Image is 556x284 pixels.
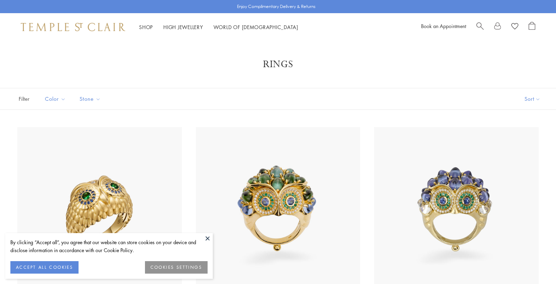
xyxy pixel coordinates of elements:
button: COOKIES SETTINGS [145,261,208,274]
p: Enjoy Complimentary Delivery & Returns [237,3,316,10]
button: ACCEPT ALL COOKIES [10,261,79,274]
button: Show sort by [509,88,556,109]
a: High JewelleryHigh Jewellery [163,24,203,30]
img: Temple St. Clair [21,23,125,31]
a: Open Shopping Bag [529,22,535,32]
a: World of [DEMOGRAPHIC_DATA]World of [DEMOGRAPHIC_DATA] [213,24,298,30]
iframe: Gorgias live chat messenger [521,251,549,277]
a: Search [476,22,484,32]
span: Stone [76,95,106,103]
a: ShopShop [139,24,153,30]
button: Stone [74,91,106,107]
span: Color [42,95,71,103]
a: Book an Appointment [421,23,466,29]
a: View Wishlist [511,22,518,32]
nav: Main navigation [139,23,298,32]
div: By clicking “Accept all”, you agree that our website can store cookies on your device and disclos... [10,238,208,254]
h1: Rings [28,58,528,71]
button: Color [40,91,71,107]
